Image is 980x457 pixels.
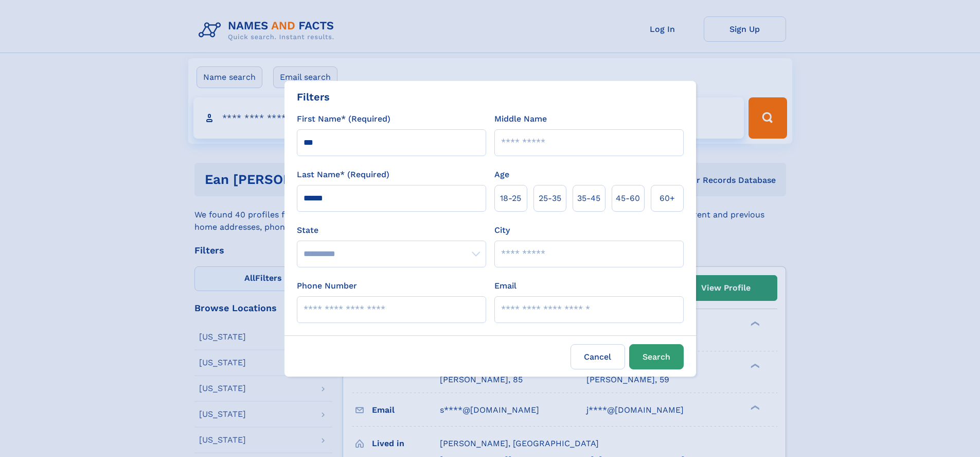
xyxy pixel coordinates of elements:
span: 45‑60 [616,192,640,205]
label: City [494,224,510,236]
div: Filters [297,89,330,105]
label: Middle Name [494,113,547,125]
label: Email [494,280,516,292]
label: Last Name* (Required) [297,168,389,181]
label: Cancel [571,344,625,369]
span: 35‑45 [577,192,600,205]
span: 60+ [660,192,675,205]
span: 18‑25 [500,192,521,205]
label: State [297,224,486,236]
label: Phone Number [297,280,357,292]
span: 25‑35 [539,192,561,205]
button: Search [629,344,684,369]
label: First Name* (Required) [297,113,390,125]
label: Age [494,168,509,181]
